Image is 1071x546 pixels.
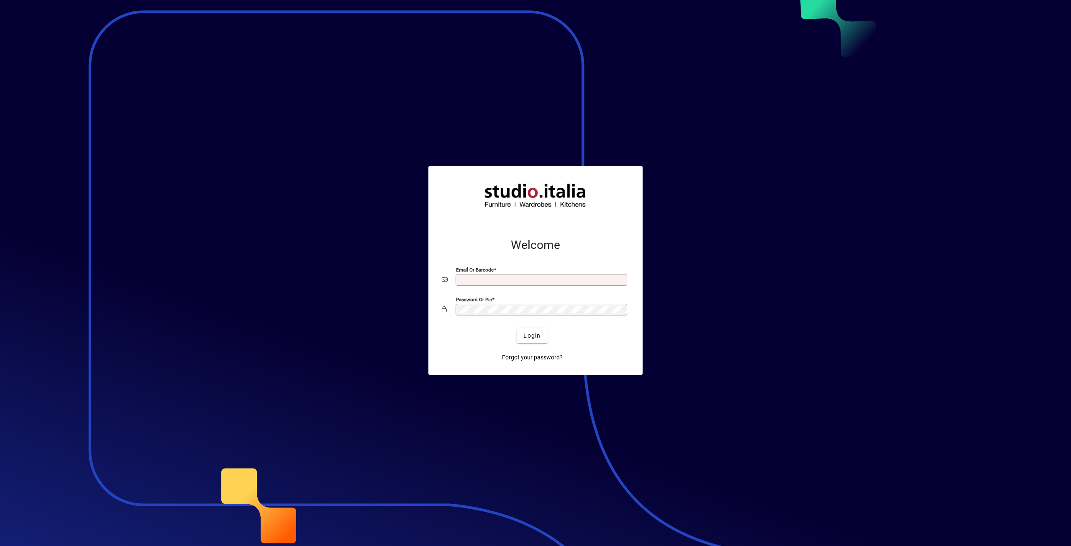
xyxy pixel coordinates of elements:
mat-label: Email or Barcode [456,267,494,273]
mat-label: Password or Pin [456,297,492,302]
span: Login [523,331,541,340]
button: Login [517,328,547,343]
a: Forgot your password? [499,350,566,365]
span: Forgot your password? [502,353,563,362]
h2: Welcome [442,238,629,252]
